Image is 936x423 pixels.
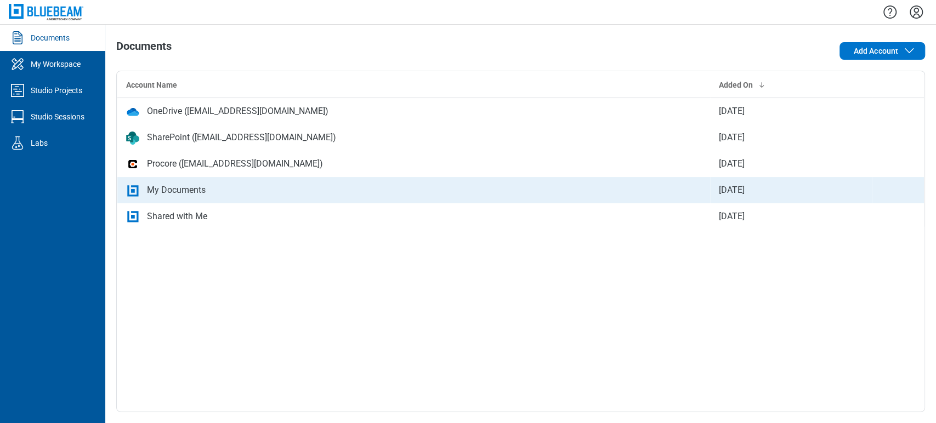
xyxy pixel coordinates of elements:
[147,210,207,223] div: Shared with Me
[710,203,871,230] td: [DATE]
[9,82,26,99] svg: Studio Projects
[839,42,925,60] button: Add Account
[31,85,82,96] div: Studio Projects
[31,32,70,43] div: Documents
[9,55,26,73] svg: My Workspace
[9,134,26,152] svg: Labs
[907,3,925,21] button: Settings
[710,151,871,177] td: [DATE]
[116,40,172,58] h1: Documents
[147,184,206,197] div: My Documents
[9,29,26,47] svg: Documents
[9,4,83,20] img: Bluebeam, Inc.
[710,124,871,151] td: [DATE]
[9,108,26,125] svg: Studio Sessions
[147,105,328,118] div: OneDrive ([EMAIL_ADDRESS][DOMAIN_NAME])
[31,138,48,148] div: Labs
[710,98,871,124] td: [DATE]
[31,111,84,122] div: Studio Sessions
[117,71,924,230] table: bb-data-table
[710,177,871,203] td: [DATE]
[719,79,863,90] div: Added On
[853,45,898,56] span: Add Account
[147,157,323,170] div: Procore ([EMAIL_ADDRESS][DOMAIN_NAME])
[147,131,336,144] div: SharePoint ([EMAIL_ADDRESS][DOMAIN_NAME])
[31,59,81,70] div: My Workspace
[126,79,701,90] div: Account Name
